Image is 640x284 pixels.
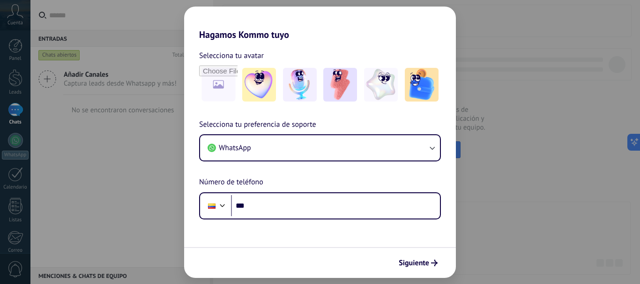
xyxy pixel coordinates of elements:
[200,135,440,160] button: WhatsApp
[405,68,439,102] img: -5.jpeg
[283,68,317,102] img: -2.jpeg
[219,143,251,153] span: WhatsApp
[323,68,357,102] img: -3.jpeg
[199,176,263,189] span: Número de teléfono
[184,7,456,40] h2: Hagamos Kommo tuyo
[199,119,316,131] span: Selecciona tu preferencia de soporte
[203,196,221,216] div: Colombia: + 57
[242,68,276,102] img: -1.jpeg
[399,260,429,266] span: Siguiente
[199,50,264,62] span: Selecciona tu avatar
[364,68,398,102] img: -4.jpeg
[394,255,442,271] button: Siguiente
